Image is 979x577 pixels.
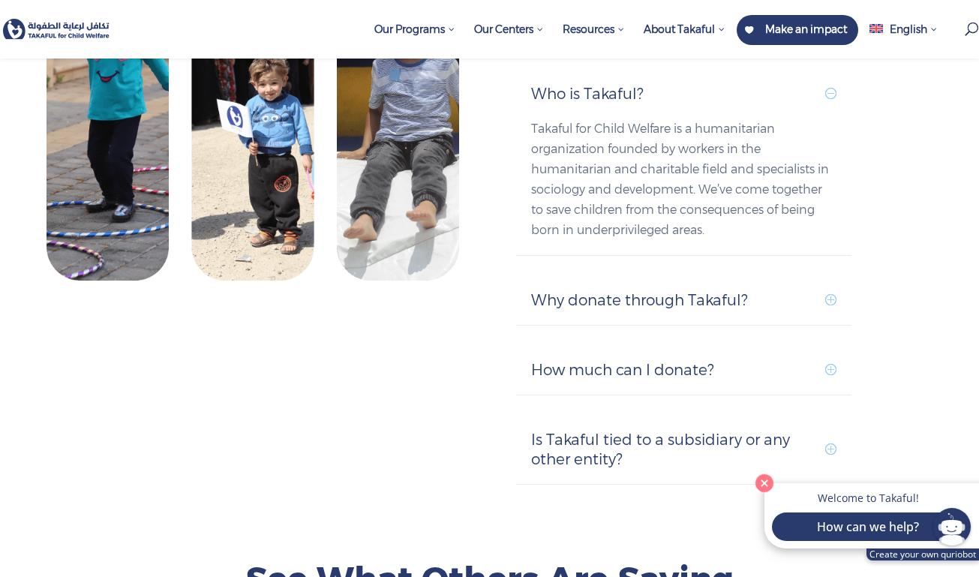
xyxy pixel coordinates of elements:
[563,23,625,36] span: Resources
[367,15,463,59] a: Our Programs
[531,104,836,240] div: Takaful for Child Welfare is a humanitarian organization founded by workers in the humanitarian a...
[737,15,858,45] a: Make an impact
[752,470,777,496] button: Close
[531,290,836,310] h5: Why donate through Takaful?
[765,23,847,36] span: Make an impact
[531,360,836,380] h5: How much can I donate?
[3,19,110,39] img: Takaful
[467,15,551,59] a: Our Centers
[862,15,945,59] a: English
[374,23,455,36] span: Our Programs
[890,23,927,36] span: English
[474,23,544,36] span: Our Centers
[772,512,964,541] button: How can we help?
[531,430,836,469] h5: Is Takaful tied to a subsidiary or any other entity?
[555,15,632,59] a: Resources
[644,23,725,36] span: About Takaful
[779,491,956,505] p: Welcome to Takaful!
[866,548,979,560] a: Create your own quriobot
[636,15,733,59] a: About Takaful
[531,84,836,104] h5: Who is Takaful?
